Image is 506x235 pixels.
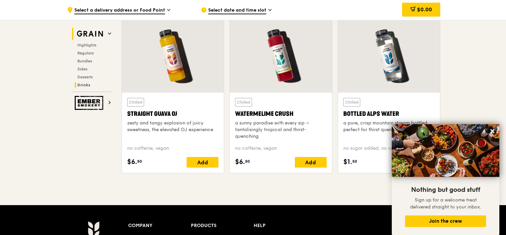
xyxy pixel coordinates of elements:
img: Grain web logo [75,28,105,40]
span: Highlights [77,43,96,47]
span: $0.00 [417,6,432,13]
span: 50 [352,159,357,164]
span: Sign up for a welcome treat delivered straight to your inbox. [410,197,481,210]
span: Regulars [77,51,94,55]
div: a pure, crisp mountain stream bottled, perfect for thirst quenching [343,120,435,133]
div: Company [128,221,191,230]
div: Chilled [235,98,252,107]
div: no sugar added, no caffeine, vegan [343,145,435,152]
div: no caffeine, vegan [235,145,326,152]
div: Add [295,157,327,168]
div: Products [191,221,254,230]
div: Chilled [127,98,144,107]
div: zesty and tangy explosion of juicy sweetness, the elevated OJ experience [127,120,218,133]
span: 50 [245,159,250,164]
div: no caffeine, vegan [127,145,218,152]
span: Select date and time slot [208,7,266,14]
span: $6. [127,157,137,167]
span: Desserts [77,75,93,79]
div: Watermelime Crush [235,109,326,118]
button: Join the crew [405,215,486,227]
img: Ember Smokery web logo [75,96,105,110]
div: Straight Guava OJ [127,109,218,118]
button: Close [487,126,498,136]
img: DSC07876-Edit02-Large.jpeg [392,124,499,177]
span: Select a delivery address or Food Point [74,7,165,14]
div: Chilled [343,98,360,107]
span: Bundles [77,59,92,63]
div: Add [187,157,218,168]
div: Help [254,221,316,230]
span: $1. [343,157,352,167]
span: Nothing but good stuff [411,186,480,194]
span: Drinks [77,83,90,87]
span: Sides [77,67,87,71]
div: Bottled Alps Water [343,109,435,118]
span: 50 [137,159,142,164]
span: $6. [235,157,245,167]
div: a sunny paradise with every sip – tantalisingly tropical and thirst-quenching [235,120,326,140]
